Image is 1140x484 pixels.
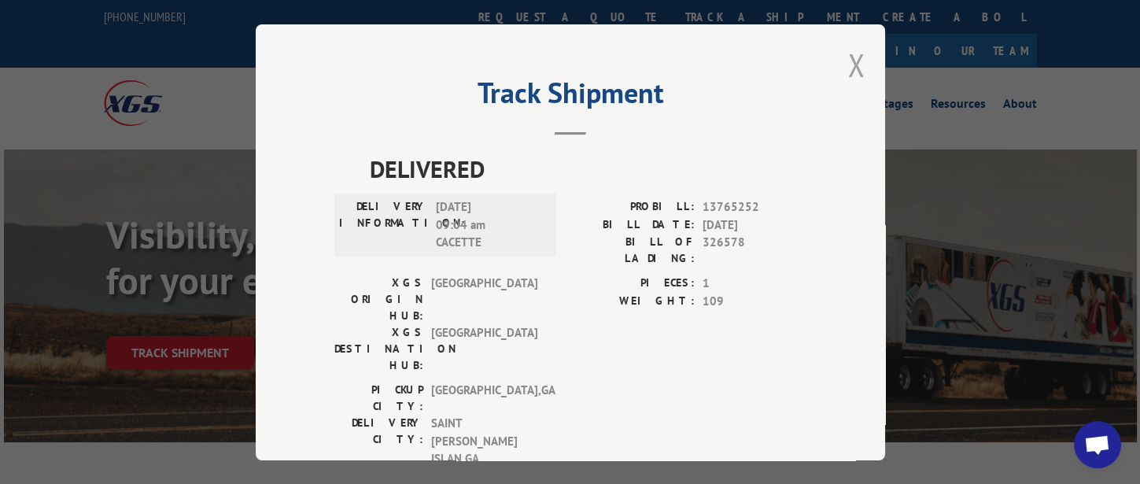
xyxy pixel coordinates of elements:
[431,324,537,374] span: [GEOGRAPHIC_DATA]
[334,415,423,468] label: DELIVERY CITY:
[570,234,695,267] label: BILL OF LADING:
[1074,421,1121,468] div: Open chat
[334,275,423,324] label: XGS ORIGIN HUB:
[703,292,806,310] span: 109
[431,382,537,415] span: [GEOGRAPHIC_DATA] , GA
[334,324,423,374] label: XGS DESTINATION HUB:
[848,44,865,86] button: Close modal
[703,198,806,216] span: 13765252
[431,275,537,324] span: [GEOGRAPHIC_DATA]
[334,382,423,415] label: PICKUP CITY:
[339,198,428,252] label: DELIVERY INFORMATION:
[370,151,806,187] span: DELIVERED
[431,415,537,468] span: SAINT [PERSON_NAME] ISLAN , GA
[703,216,806,234] span: [DATE]
[570,216,695,234] label: BILL DATE:
[334,82,806,112] h2: Track Shipment
[703,234,806,267] span: 326578
[570,292,695,310] label: WEIGHT:
[570,198,695,216] label: PROBILL:
[570,275,695,293] label: PIECES:
[703,275,806,293] span: 1
[436,198,542,252] span: [DATE] 09:04 am CACETTE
